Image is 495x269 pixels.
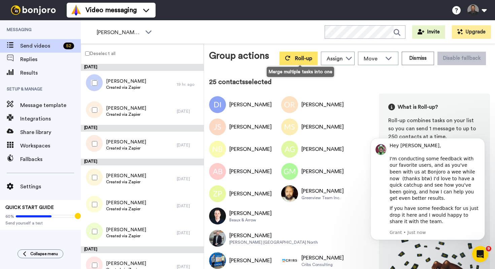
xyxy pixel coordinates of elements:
[75,213,81,219] div: Tooltip anchor
[229,232,318,240] div: [PERSON_NAME]
[229,217,272,223] div: Beaux & Arrow
[20,155,81,163] span: Fallbacks
[63,43,74,49] div: 52
[209,208,226,224] img: Image of Addison Beaux
[209,230,226,247] img: Image of Ryan Stoner
[5,214,14,219] span: 60%
[398,103,438,111] span: What is Roll-up?
[267,67,334,77] div: Merge multiple tasks into one
[177,203,200,209] div: [DATE]
[281,252,298,269] img: Image of Jeremy Courtney
[177,142,200,148] div: [DATE]
[106,179,146,185] span: Created via Zapier
[20,55,81,63] span: Replies
[86,5,137,15] span: Video messaging
[301,254,344,262] div: [PERSON_NAME]
[106,112,146,117] span: Created via Zapier
[106,260,146,267] span: [PERSON_NAME]
[81,159,204,165] div: [DATE]
[106,172,146,179] span: [PERSON_NAME]
[279,52,318,65] button: Roll-up
[106,226,146,233] span: [PERSON_NAME]
[281,163,298,180] img: Image of Grant M
[209,252,226,269] img: Image of Jason Deschenes
[81,64,204,71] div: [DATE]
[229,190,272,198] div: [PERSON_NAME]
[209,49,269,65] div: Group actions
[229,123,272,131] div: [PERSON_NAME]
[301,145,344,153] div: [PERSON_NAME]
[106,105,146,112] span: [PERSON_NAME]
[229,101,272,109] div: [PERSON_NAME]
[281,141,298,158] img: Image of Anthony Gutierrez
[20,128,81,136] span: Share library
[106,145,146,151] span: Created via Zapier
[301,123,344,131] div: [PERSON_NAME]
[85,51,90,56] input: Deselect all
[281,185,298,202] img: Image of Chris Santora
[301,195,344,200] div: Greenview Team Inc.
[452,25,491,39] button: Upgrade
[301,101,344,109] div: [PERSON_NAME]
[437,52,486,65] button: Disable fallback
[81,49,115,57] label: Deselect all
[106,206,146,212] span: Created via Zapier
[301,167,344,176] div: [PERSON_NAME]
[177,109,200,114] div: [DATE]
[177,230,200,236] div: [DATE]
[20,69,81,77] span: Results
[486,246,491,251] span: 9
[106,85,146,90] span: Created via Zapier
[106,199,146,206] span: [PERSON_NAME]
[8,5,59,15] img: bj-logo-header-white.svg
[106,78,146,85] span: [PERSON_NAME]
[229,257,272,265] div: [PERSON_NAME]
[229,209,272,217] div: [PERSON_NAME]
[295,56,312,61] span: Roll-up
[18,249,63,258] button: Collapse menu
[281,96,298,113] img: Image of Oliver Root
[30,251,58,257] span: Collapse menu
[177,176,200,182] div: [DATE]
[327,55,343,63] div: Assign
[209,118,226,135] img: Image of Joshua Sims
[20,142,81,150] span: Workspaces
[97,28,142,36] span: [PERSON_NAME]'s Workspace
[229,167,272,176] div: [PERSON_NAME]
[402,52,434,65] button: Dismiss
[71,5,81,16] img: vm-color.svg
[209,141,226,158] img: Image of Noah Bergman
[20,101,81,109] span: Message template
[209,96,226,113] img: Image of Dan Irizarry
[229,240,318,245] div: [PERSON_NAME] [GEOGRAPHIC_DATA] North
[229,145,272,153] div: [PERSON_NAME]
[20,115,81,123] span: Integrations
[81,125,204,132] div: [DATE]
[364,55,382,63] span: Move
[20,183,81,191] span: Settings
[5,205,54,210] span: QUICK START GUIDE
[5,220,75,226] span: Send yourself a test
[412,25,445,39] button: Invite
[81,246,204,253] div: [DATE]
[106,139,146,145] span: [PERSON_NAME]
[388,116,481,141] div: Roll-up combines tasks on your list so you can send 1 message to up to 250 contacts at a time.
[301,262,344,267] div: Cribs Consulting
[209,77,490,87] div: 25 contacts selected
[106,233,146,239] span: Created via Zapier
[472,246,488,262] iframe: Intercom live chat
[177,82,200,87] div: 19 hr. ago
[209,163,226,180] img: Image of Aaron Blaine
[20,42,61,50] span: Send videos
[281,118,298,135] img: Image of Matthew Shoemaker
[301,187,344,195] div: [PERSON_NAME]
[360,134,495,251] iframe: Intercom notifications message
[209,185,226,202] img: Image of Zachary Parrish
